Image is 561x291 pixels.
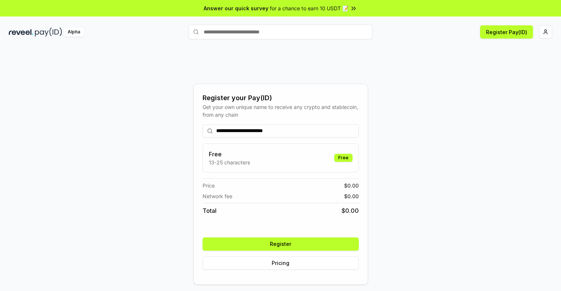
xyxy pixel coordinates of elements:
[204,4,268,12] span: Answer our quick survey
[334,154,353,162] div: Free
[203,206,217,215] span: Total
[480,25,533,39] button: Register Pay(ID)
[209,159,250,166] p: 13-25 characters
[203,237,359,251] button: Register
[342,206,359,215] span: $ 0.00
[203,192,232,200] span: Network fee
[270,4,349,12] span: for a chance to earn 10 USDT 📝
[203,257,359,270] button: Pricing
[35,28,62,37] img: pay_id
[344,182,359,189] span: $ 0.00
[344,192,359,200] span: $ 0.00
[203,182,215,189] span: Price
[64,28,84,37] div: Alpha
[203,93,359,103] div: Register your Pay(ID)
[209,150,250,159] h3: Free
[9,28,33,37] img: reveel_dark
[203,103,359,119] div: Get your own unique name to receive any crypto and stablecoin, from any chain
